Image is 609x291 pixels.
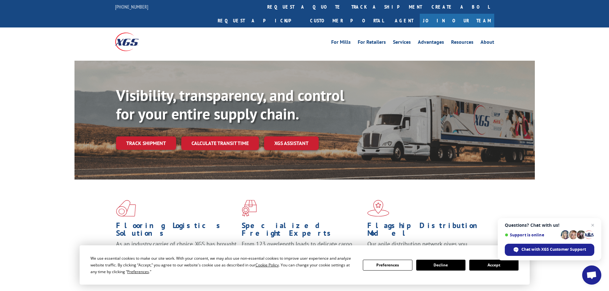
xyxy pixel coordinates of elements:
span: Chat with XGS Customer Support [505,244,594,256]
a: Resources [451,40,473,47]
button: Accept [469,260,519,271]
img: xgs-icon-total-supply-chain-intelligence-red [116,200,136,217]
p: From 123 overlength loads to delicate cargo, our experienced staff knows the best way to move you... [242,240,363,269]
a: [PHONE_NUMBER] [115,4,148,10]
span: Support is online [505,233,558,237]
a: For Retailers [358,40,386,47]
a: Calculate transit time [181,136,259,150]
a: Open chat [582,265,601,285]
a: Agent [388,14,420,27]
h1: Flooring Logistics Solutions [116,222,237,240]
b: Visibility, transparency, and control for your entire supply chain. [116,85,344,124]
a: XGS ASSISTANT [264,136,319,150]
button: Decline [416,260,465,271]
span: As an industry carrier of choice, XGS has brought innovation and dedication to flooring logistics... [116,240,237,263]
a: For Mills [331,40,351,47]
a: Request a pickup [213,14,305,27]
span: Questions? Chat with us! [505,223,594,228]
div: Cookie Consent Prompt [80,245,530,285]
div: We use essential cookies to make our site work. With your consent, we may also use non-essential ... [90,255,355,275]
a: Join Our Team [420,14,494,27]
img: xgs-icon-focused-on-flooring-red [242,200,257,217]
a: Track shipment [116,136,176,150]
a: About [480,40,494,47]
a: Advantages [418,40,444,47]
h1: Flagship Distribution Model [367,222,488,240]
a: Customer Portal [305,14,388,27]
img: xgs-icon-flagship-distribution-model-red [367,200,389,217]
span: Chat with XGS Customer Support [521,247,586,252]
h1: Specialized Freight Experts [242,222,363,240]
span: Preferences [127,269,149,274]
span: Cookie Policy [255,262,279,268]
button: Preferences [363,260,412,271]
span: Our agile distribution network gives you nationwide inventory management on demand. [367,240,485,255]
a: Services [393,40,411,47]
